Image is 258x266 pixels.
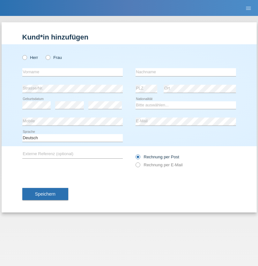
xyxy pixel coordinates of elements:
label: Rechnung per E-Mail [136,162,183,167]
label: Frau [46,55,62,60]
button: Speichern [22,188,68,200]
input: Frau [46,55,50,59]
label: Herr [22,55,38,60]
span: Speichern [35,191,55,197]
label: Rechnung per Post [136,155,179,159]
a: menu [242,6,255,10]
input: Rechnung per E-Mail [136,162,140,170]
input: Herr [22,55,26,59]
h1: Kund*in hinzufügen [22,33,236,41]
i: menu [245,5,252,11]
input: Rechnung per Post [136,155,140,162]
